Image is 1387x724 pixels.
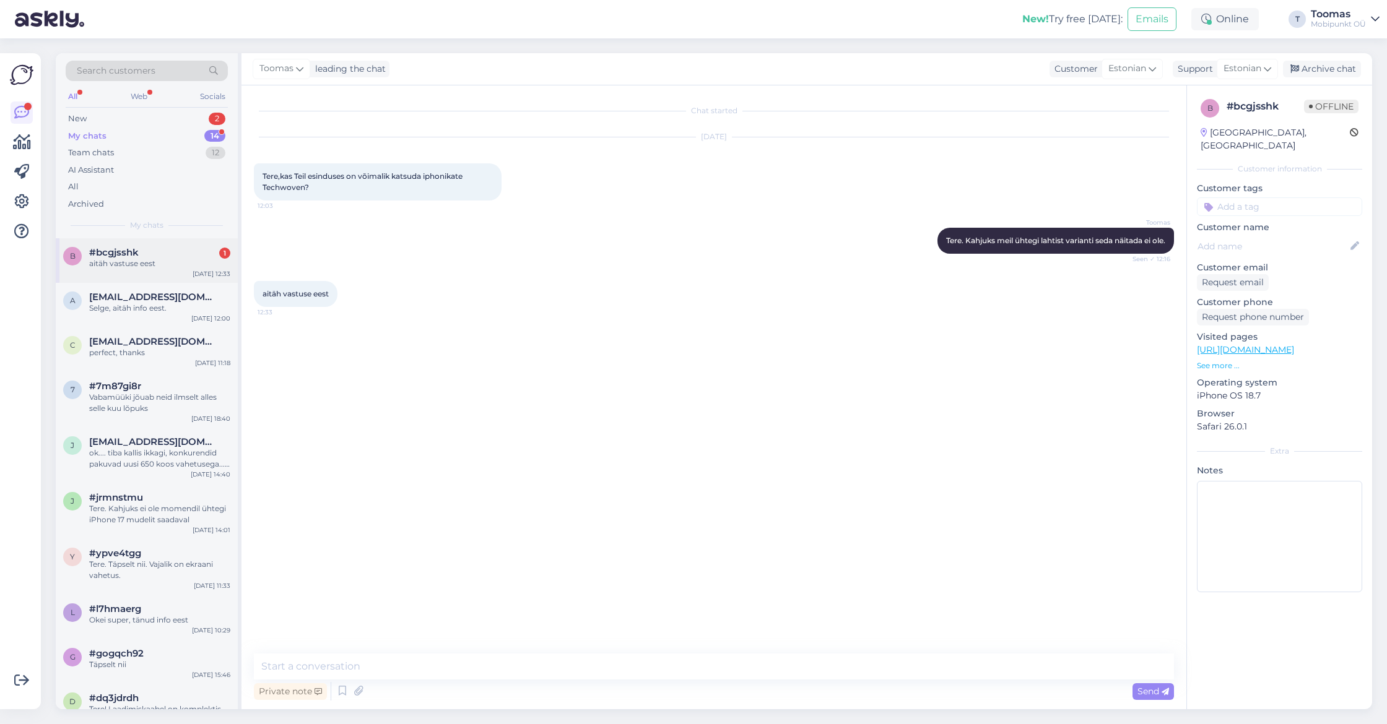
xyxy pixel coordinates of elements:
[1197,309,1309,325] div: Request phone number
[191,470,230,479] div: [DATE] 14:40
[89,692,139,704] span: #dq3jdrdh
[10,63,33,87] img: Askly Logo
[1311,9,1366,19] div: Toomas
[1227,99,1304,114] div: # bcgjsshk
[198,88,228,105] div: Socials
[1197,182,1362,195] p: Customer tags
[1304,100,1359,113] span: Offline
[89,659,230,670] div: Täpselt nii
[1197,197,1362,216] input: Add a tag
[193,269,230,278] div: [DATE] 12:33
[1050,62,1098,75] div: Customer
[89,648,144,659] span: #gogqch92
[1197,344,1294,355] a: [URL][DOMAIN_NAME]
[89,436,218,447] span: jaak@me.com
[194,581,230,590] div: [DATE] 11:33
[128,88,150,105] div: Web
[89,347,230,358] div: perfect, thanks
[192,626,230,635] div: [DATE] 10:29
[70,296,76,305] span: a
[1197,330,1362,343] p: Visited pages
[70,652,76,662] span: g
[1137,686,1169,697] span: Send
[71,441,74,450] span: j
[263,171,464,192] span: Tere,kas Teil esinduses on võimalik katsuda iphonikate Techwoven?
[89,559,230,581] div: Tere. Täpselt nii. Vajalik on ekraani vahetus.
[1197,261,1362,274] p: Customer email
[68,181,79,193] div: All
[1224,62,1261,75] span: Estonian
[204,130,225,142] div: 14
[71,496,74,506] span: j
[1289,11,1306,28] div: T
[1022,13,1049,25] b: New!
[68,113,87,125] div: New
[1128,7,1176,31] button: Emails
[219,248,230,259] div: 1
[1198,239,1348,253] input: Add name
[77,64,155,77] span: Search customers
[258,201,304,210] span: 12:03
[259,62,293,75] span: Toomas
[310,62,386,75] div: leading the chat
[1022,12,1123,27] div: Try free [DATE]:
[89,447,230,470] div: ok.... tiba kallis ikkagi, konkurendid pakuvad uusi 650 koos vahetusega... see võib olla [PERSON_...
[89,336,218,347] span: cesarzeppini@gmail.com
[193,525,230,535] div: [DATE] 14:01
[89,614,230,626] div: Okei super, tänud info eest
[1311,19,1366,29] div: Mobipunkt OÜ
[89,392,230,414] div: Vabamüüki jõuab neid ilmselt alles selle kuu lõpuks
[1197,360,1362,371] p: See more ...
[70,251,76,261] span: b
[946,236,1165,245] span: Tere. Kahjuks meil ühtegi lahtist varianti seda näitada ei ole.
[69,697,76,706] span: d
[89,291,218,303] span: arman@libtek.ee
[1191,8,1259,30] div: Online
[89,381,141,392] span: #7m87gi8r
[254,131,1174,142] div: [DATE]
[1197,446,1362,457] div: Extra
[1197,274,1269,291] div: Request email
[130,220,163,231] span: My chats
[254,105,1174,116] div: Chat started
[70,552,75,561] span: y
[1197,376,1362,389] p: Operating system
[89,303,230,314] div: Selge, aitäh info eest.
[89,247,139,258] span: #bcgjsshk
[1197,407,1362,420] p: Browser
[1197,221,1362,234] p: Customer name
[1197,296,1362,309] p: Customer phone
[209,113,225,125] div: 2
[1311,9,1380,29] a: ToomasMobipunkt OÜ
[1197,420,1362,433] p: Safari 26.0.1
[1124,218,1170,227] span: Toomas
[89,258,230,269] div: aitäh vastuse eest
[71,385,75,394] span: 7
[263,289,329,298] span: aitäh vastuse eest
[68,147,114,159] div: Team chats
[1197,163,1362,175] div: Customer information
[70,340,76,350] span: c
[258,308,304,317] span: 12:33
[1173,62,1213,75] div: Support
[206,147,225,159] div: 12
[71,608,75,617] span: l
[192,670,230,679] div: [DATE] 15:46
[1201,126,1350,152] div: [GEOGRAPHIC_DATA], [GEOGRAPHIC_DATA]
[66,88,80,105] div: All
[89,503,230,525] div: Tere. Kahjuks ei ole momendil ühtegi iPhone 17 mudelit saadaval
[68,164,114,176] div: AI Assistant
[191,314,230,323] div: [DATE] 12:00
[68,130,107,142] div: My chats
[1108,62,1146,75] span: Estonian
[1197,464,1362,477] p: Notes
[191,414,230,423] div: [DATE] 18:40
[254,683,327,700] div: Private note
[1207,103,1213,113] span: b
[1283,61,1361,77] div: Archive chat
[1124,254,1170,264] span: Seen ✓ 12:16
[1197,389,1362,402] p: iPhone OS 18.7
[89,492,143,503] span: #jrmnstmu
[195,358,230,368] div: [DATE] 11:18
[89,548,141,559] span: #ypve4tgg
